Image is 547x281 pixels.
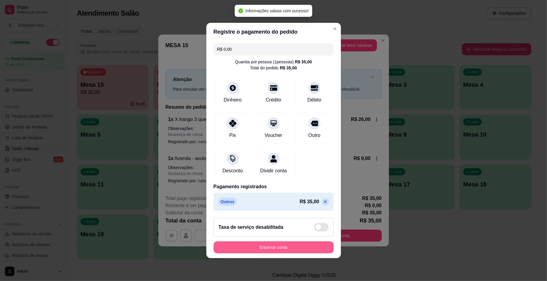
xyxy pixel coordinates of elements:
[229,132,236,139] div: Pix
[265,132,282,139] div: Voucher
[307,96,321,104] div: Débito
[223,167,243,174] div: Desconto
[280,65,297,71] div: R$ 35,00
[308,132,320,139] div: Outro
[218,198,237,206] p: Outros
[330,24,340,34] button: Close
[295,59,312,65] div: R$ 35,00
[224,96,242,104] div: Dinheiro
[219,224,284,231] h2: Taxa de serviço desabilitada
[266,96,281,104] div: Crédito
[206,23,341,41] header: Registre o pagamento do pedido
[217,43,330,55] input: Ex.: hambúrguer de cordeiro
[250,65,297,71] div: Total do pedido
[245,8,308,13] span: Informações salvas com sucesso!
[238,8,243,13] span: check-circle
[214,183,334,190] p: Pagamento registrados
[235,59,312,65] div: Quantia por pessoa ( 1 pessoas)
[260,167,287,174] div: Dividir conta
[300,198,319,205] p: R$ 35,00
[214,241,334,253] button: Encerrar conta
